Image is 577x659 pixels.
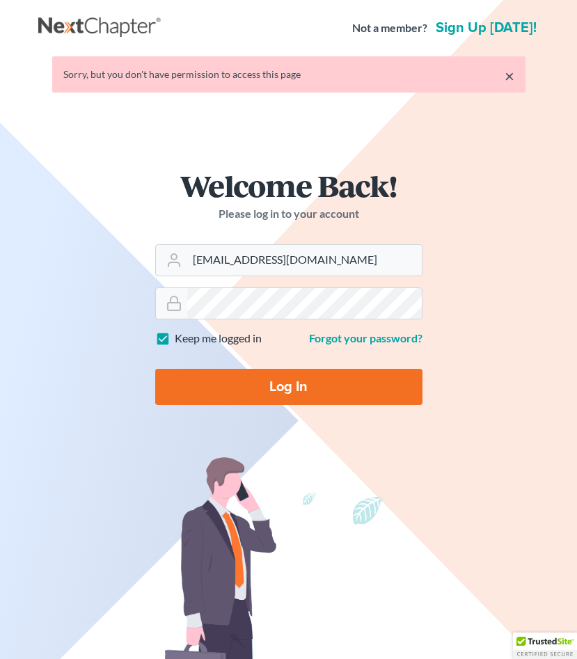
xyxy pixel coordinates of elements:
strong: Not a member? [352,20,427,36]
a: Forgot your password? [309,331,422,344]
div: TrustedSite Certified [513,633,577,659]
div: Sorry, but you don't have permission to access this page [63,68,514,81]
label: Keep me logged in [175,331,262,347]
a: × [505,68,514,84]
input: Log In [155,369,422,405]
a: Sign up [DATE]! [433,21,539,35]
p: Please log in to your account [155,206,422,222]
h1: Welcome Back! [155,170,422,200]
input: Email Address [187,245,422,276]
